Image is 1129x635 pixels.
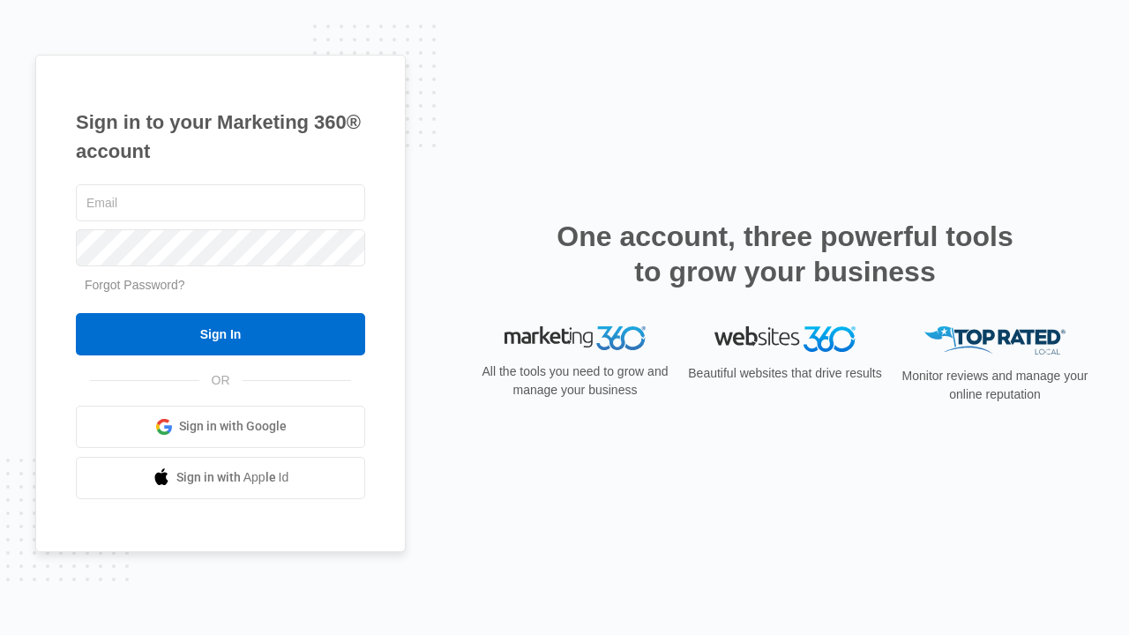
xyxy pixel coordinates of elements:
[76,406,365,448] a: Sign in with Google
[85,278,185,292] a: Forgot Password?
[199,371,243,390] span: OR
[714,326,856,352] img: Websites 360
[924,326,1065,355] img: Top Rated Local
[76,184,365,221] input: Email
[179,417,287,436] span: Sign in with Google
[505,326,646,351] img: Marketing 360
[76,313,365,355] input: Sign In
[686,364,884,383] p: Beautiful websites that drive results
[76,108,365,166] h1: Sign in to your Marketing 360® account
[896,367,1094,404] p: Monitor reviews and manage your online reputation
[176,468,289,487] span: Sign in with Apple Id
[76,457,365,499] a: Sign in with Apple Id
[476,362,674,400] p: All the tools you need to grow and manage your business
[551,219,1019,289] h2: One account, three powerful tools to grow your business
